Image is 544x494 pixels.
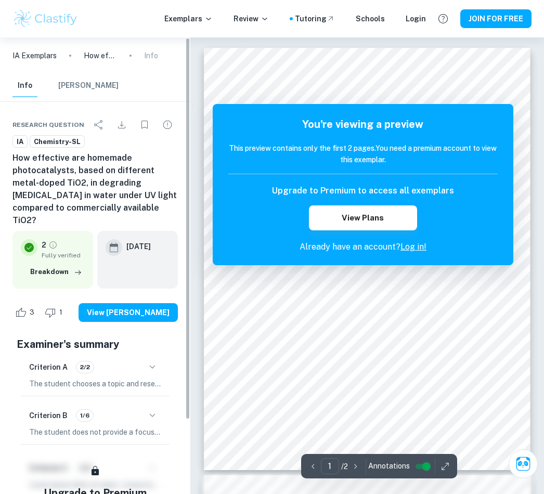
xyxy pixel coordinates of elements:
[126,241,151,252] h6: [DATE]
[12,152,178,227] h6: How effective are homemade photocatalysts, based on different metal-doped TiO2, in degrading [MED...
[30,135,85,148] a: Chemistry-SL
[30,137,84,147] span: Chemistry-SL
[76,362,94,372] span: 2/2
[368,461,410,472] span: Annotations
[309,205,417,230] button: View Plans
[460,9,532,28] button: JOIN FOR FREE
[88,114,109,135] div: Share
[76,411,93,420] span: 1/6
[29,410,68,421] h6: Criterion B
[12,135,28,148] a: IA
[434,10,452,28] button: Help and Feedback
[58,74,119,97] button: [PERSON_NAME]
[84,50,117,61] p: How effective are homemade photocatalysts, based on different metal-doped TiO2, in degrading [MED...
[79,303,178,322] button: View [PERSON_NAME]
[228,116,498,132] h5: You're viewing a preview
[509,449,538,478] button: Ask Clai
[134,114,155,135] div: Bookmark
[12,304,40,321] div: Like
[29,378,161,389] p: The student chooses a topic and research question that is well-justified through its global and p...
[406,13,426,24] a: Login
[12,120,84,129] span: Research question
[24,307,40,318] span: 3
[228,142,498,165] h6: This preview contains only the first 2 pages. You need a premium account to view this exemplar.
[356,13,385,24] a: Schools
[144,50,158,61] p: Info
[164,13,213,24] p: Exemplars
[295,13,335,24] a: Tutoring
[157,114,178,135] div: Report issue
[12,8,79,29] img: Clastify logo
[42,239,46,251] p: 2
[42,304,68,321] div: Dislike
[29,361,68,373] h6: Criterion A
[228,241,498,253] p: Already have an account?
[29,426,161,438] p: The student does not provide a focused and detailed description of the main topic, lacking cohesi...
[234,13,269,24] p: Review
[42,251,85,260] span: Fully verified
[28,264,85,280] button: Breakdown
[12,74,37,97] button: Info
[111,114,132,135] div: Download
[13,137,27,147] span: IA
[54,307,68,318] span: 1
[341,461,348,472] p: / 2
[272,185,454,197] h6: Upgrade to Premium to access all exemplars
[48,240,58,250] a: Grade fully verified
[400,242,426,252] a: Log in!
[17,336,174,352] h5: Examiner's summary
[12,50,57,61] a: IA Exemplars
